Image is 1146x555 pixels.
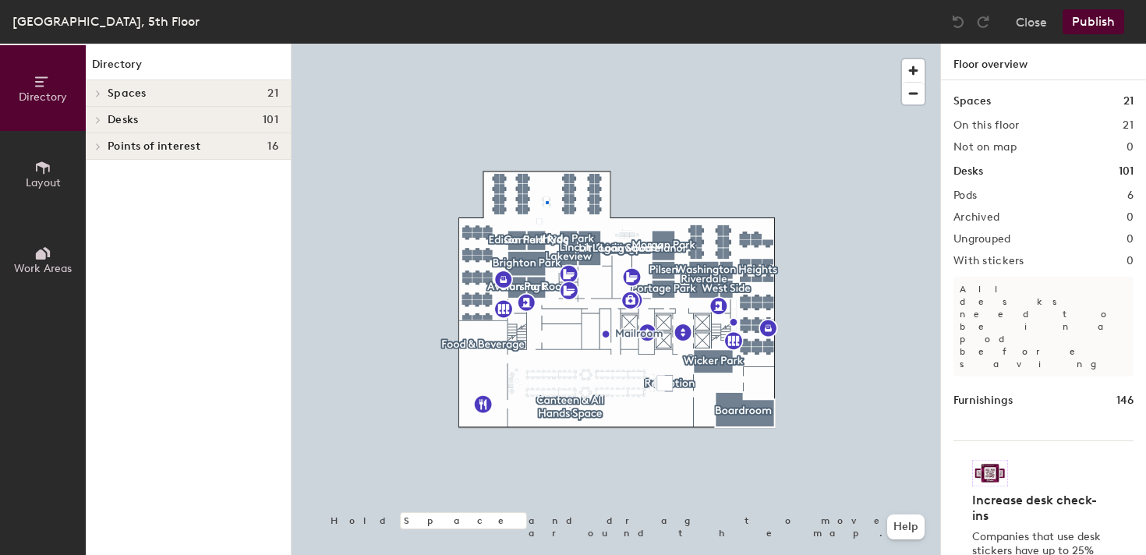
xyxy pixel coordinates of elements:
h1: Furnishings [953,392,1013,409]
span: Directory [19,90,67,104]
img: Redo [975,14,991,30]
span: 101 [263,114,278,126]
h2: 0 [1127,141,1134,154]
h1: Spaces [953,93,991,110]
h2: 0 [1127,255,1134,267]
h1: Desks [953,163,983,180]
h1: Directory [86,56,291,80]
h1: 21 [1123,93,1134,110]
span: Spaces [108,87,147,100]
button: Close [1016,9,1047,34]
h1: 146 [1116,392,1134,409]
img: Undo [950,14,966,30]
h2: Ungrouped [953,233,1011,246]
img: Sticker logo [972,460,1008,486]
h4: Increase desk check-ins [972,493,1105,524]
button: Help [887,514,925,539]
span: Points of interest [108,140,200,153]
span: 21 [267,87,278,100]
h2: Pods [953,189,977,202]
h2: On this floor [953,119,1020,132]
h2: 0 [1127,211,1134,224]
span: 16 [267,140,278,153]
h2: 0 [1127,233,1134,246]
span: Work Areas [14,262,72,275]
h1: Floor overview [941,44,1146,80]
h2: 21 [1123,119,1134,132]
h2: 6 [1127,189,1134,202]
button: Publish [1063,9,1124,34]
h2: With stickers [953,255,1024,267]
h2: Not on map [953,141,1017,154]
span: Desks [108,114,138,126]
h1: 101 [1119,163,1134,180]
h2: Archived [953,211,999,224]
div: [GEOGRAPHIC_DATA], 5th Floor [12,12,200,31]
span: Layout [26,176,61,189]
p: All desks need to be in a pod before saving [953,277,1134,376]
